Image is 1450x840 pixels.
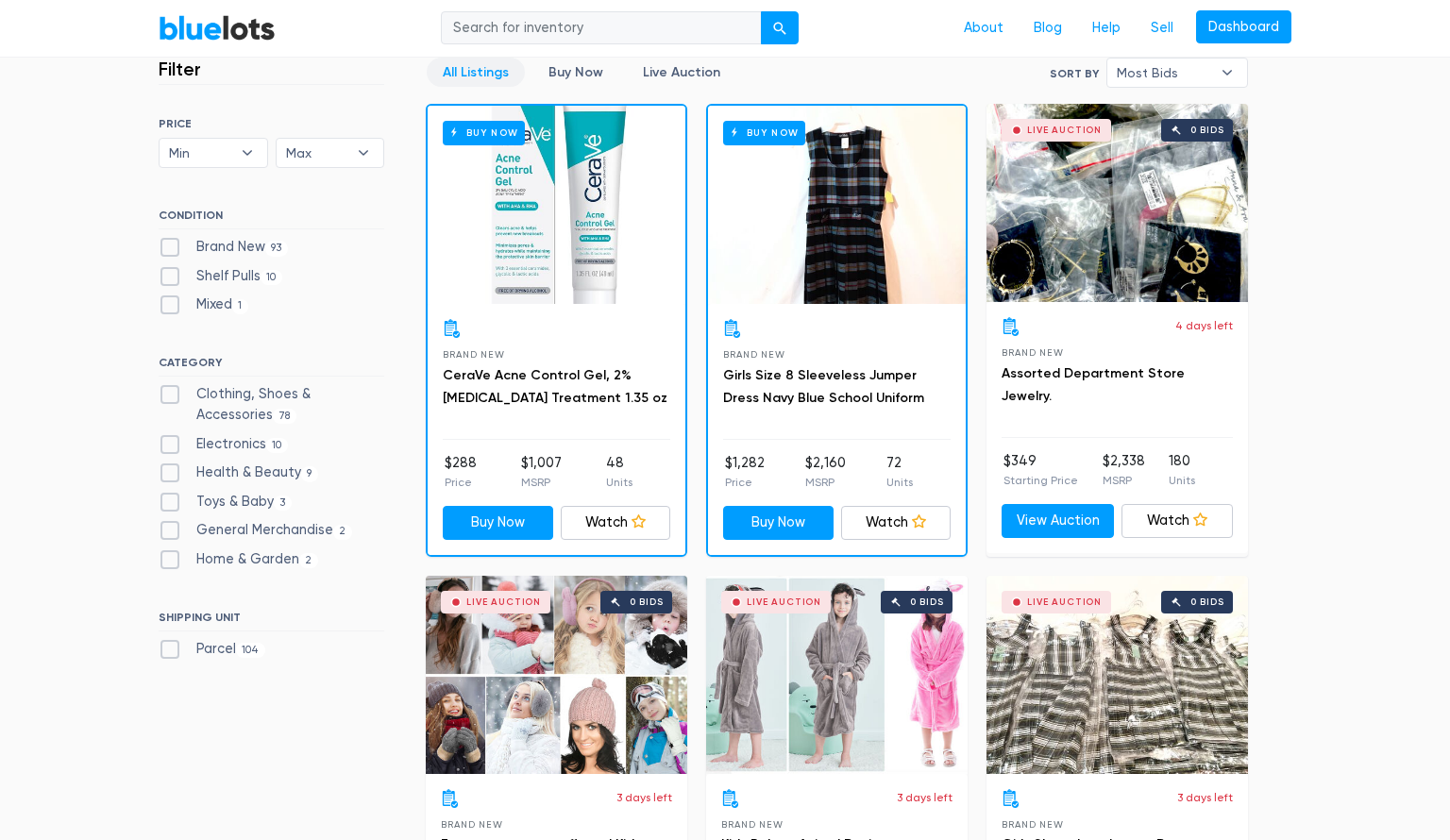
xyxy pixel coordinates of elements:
div: Live Auction [1027,126,1102,135]
a: Live Auction 0 bids [706,576,968,774]
a: Buy Now [708,106,966,304]
div: 0 bids [1190,126,1224,135]
div: Live Auction [747,597,821,607]
p: Units [886,474,913,491]
div: 0 bids [910,597,944,607]
div: Live Auction [466,597,541,607]
span: 10 [261,270,282,285]
p: Price [445,474,477,491]
b: ▾ [344,139,383,167]
span: Min [169,139,231,167]
p: Units [1169,472,1195,489]
b: ▾ [1207,59,1247,87]
span: 9 [301,466,318,481]
li: $1,282 [725,453,765,491]
h6: Buy Now [443,121,525,144]
h6: CONDITION [159,209,384,229]
a: Watch [561,506,671,540]
label: Brand New [159,237,288,258]
p: 3 days left [616,789,672,806]
span: 78 [273,409,296,424]
a: All Listings [427,58,525,87]
label: Home & Garden [159,549,318,570]
span: Max [286,139,348,167]
a: BlueLots [159,14,276,42]
label: Sort By [1050,65,1099,82]
b: ▾ [228,139,267,167]
li: $349 [1003,451,1078,489]
p: 3 days left [1177,789,1233,806]
label: Shelf Pulls [159,266,282,287]
p: Units [606,474,632,491]
label: Electronics [159,434,288,455]
p: MSRP [1103,472,1145,489]
p: MSRP [805,474,846,491]
li: $2,160 [805,453,846,491]
li: 180 [1169,451,1195,489]
span: 2 [299,553,318,568]
li: $2,338 [1103,451,1145,489]
a: Live Auction 0 bids [986,104,1248,302]
a: Live Auction 0 bids [426,576,687,774]
a: Help [1077,10,1136,46]
label: Mixed [159,294,248,315]
a: Buy Now [428,106,685,304]
a: Blog [1019,10,1077,46]
label: Parcel [159,639,265,660]
div: 0 bids [630,597,664,607]
a: Watch [841,506,952,540]
p: 3 days left [897,789,953,806]
div: Live Auction [1027,597,1102,607]
li: 72 [886,453,913,491]
label: General Merchandise [159,520,352,541]
span: Brand New [1002,347,1063,358]
a: Buy Now [532,58,619,87]
span: Brand New [1002,819,1063,830]
a: CeraVe Acne Control Gel, 2% [MEDICAL_DATA] Treatment 1.35 oz [443,367,667,406]
span: 1 [232,299,248,314]
div: 0 bids [1190,597,1224,607]
span: 104 [236,643,265,658]
p: 4 days left [1175,317,1233,334]
span: 93 [265,241,288,256]
h6: CATEGORY [159,356,384,377]
label: Health & Beauty [159,462,318,483]
span: 3 [274,496,292,511]
span: Brand New [723,349,784,360]
span: Most Bids [1117,59,1211,87]
h6: SHIPPING UNIT [159,611,384,631]
a: Dashboard [1196,10,1291,44]
a: Girls Size 8 Sleeveless Jumper Dress Navy Blue School Uniform [723,367,924,406]
a: Buy Now [723,506,834,540]
a: Watch [1121,504,1234,538]
p: MSRP [521,474,562,491]
span: Brand New [443,349,504,360]
p: Starting Price [1003,472,1078,489]
h3: Filter [159,58,201,80]
p: Price [725,474,765,491]
li: 48 [606,453,632,491]
h6: Buy Now [723,121,805,144]
a: Buy Now [443,506,553,540]
li: $288 [445,453,477,491]
label: Clothing, Shoes & Accessories [159,384,384,425]
label: Toys & Baby [159,492,292,512]
a: Assorted Department Store Jewelry. [1002,365,1185,404]
input: Search for inventory [441,11,762,45]
a: Live Auction [627,58,736,87]
a: About [949,10,1019,46]
span: 10 [266,438,288,453]
h6: PRICE [159,117,384,130]
li: $1,007 [521,453,562,491]
span: 2 [333,525,352,540]
a: Live Auction 0 bids [986,576,1248,774]
span: Brand New [441,819,502,830]
a: Sell [1136,10,1189,46]
a: View Auction [1002,504,1114,538]
span: Brand New [721,819,783,830]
